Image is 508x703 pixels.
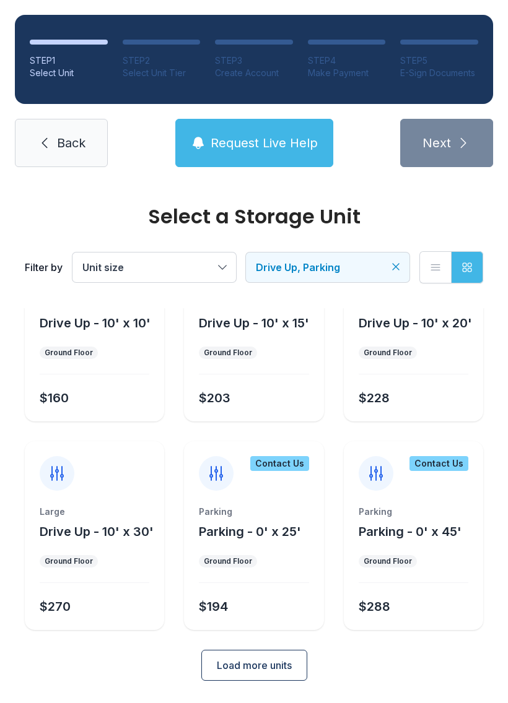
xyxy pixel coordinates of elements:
button: Unit size [72,252,236,282]
span: Request Live Help [211,134,318,152]
span: Parking - 0' x 25' [199,524,301,539]
span: Back [57,134,85,152]
span: Load more units [217,658,292,673]
span: Next [423,134,451,152]
div: Parking [359,506,468,518]
div: Ground Floor [364,348,412,358]
span: Parking - 0' x 45' [359,524,462,539]
div: $270 [40,598,71,615]
div: Select Unit Tier [123,67,201,79]
div: Ground Floor [364,556,412,566]
span: Drive Up - 10' x 15' [199,316,309,330]
div: $228 [359,389,390,407]
div: Select a Storage Unit [25,207,483,226]
div: Ground Floor [45,348,93,358]
span: Drive Up - 10' x 20' [359,316,472,330]
div: Contact Us [250,456,309,471]
div: Filter by [25,260,63,275]
button: Drive Up - 10' x 30' [40,523,154,540]
div: $288 [359,598,390,615]
button: Parking - 0' x 45' [359,523,462,540]
div: Ground Floor [204,556,252,566]
div: STEP 4 [308,54,386,67]
div: Ground Floor [204,348,252,358]
div: STEP 1 [30,54,108,67]
span: Drive Up, Parking [256,261,340,274]
button: Drive Up - 10' x 15' [199,314,309,332]
div: Parking [199,506,309,518]
div: Ground Floor [45,556,93,566]
span: Drive Up - 10' x 30' [40,524,154,539]
button: Clear filters [390,261,402,273]
span: Unit size [82,261,124,274]
button: Parking - 0' x 25' [199,523,301,540]
span: Drive Up - 10' x 10' [40,316,151,330]
button: Drive Up, Parking [246,252,409,282]
div: Select Unit [30,67,108,79]
div: E-Sign Documents [400,67,478,79]
div: Create Account [215,67,293,79]
button: Drive Up - 10' x 10' [40,314,151,332]
div: Large [40,506,149,518]
div: STEP 2 [123,54,201,67]
div: $203 [199,389,230,407]
button: Drive Up - 10' x 20' [359,314,472,332]
div: $194 [199,598,228,615]
div: $160 [40,389,69,407]
div: Contact Us [409,456,468,471]
div: Make Payment [308,67,386,79]
div: STEP 5 [400,54,478,67]
div: STEP 3 [215,54,293,67]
